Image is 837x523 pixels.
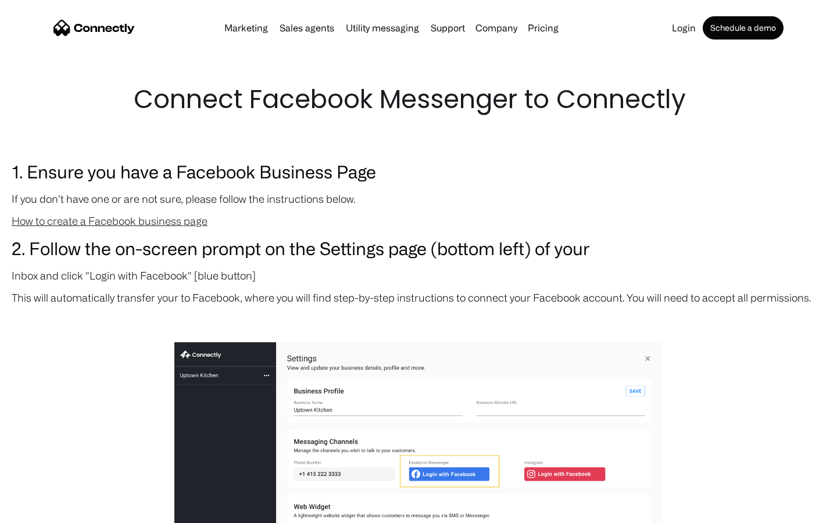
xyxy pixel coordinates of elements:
a: Schedule a demo [703,16,784,40]
a: Login [667,23,700,33]
p: This will automatically transfer your to Facebook, where you will find step-by-step instructions ... [12,289,825,306]
a: Marketing [220,23,273,33]
a: Support [426,23,470,33]
p: ‍ [12,311,825,328]
h1: Connect Facebook Messenger to Connectly [134,81,703,117]
h3: 1. Ensure you have a Facebook Business Page [12,158,825,185]
aside: Language selected: English [12,503,70,519]
ul: Language list [23,503,70,519]
h3: 2. Follow the on-screen prompt on the Settings page (bottom left) of your [12,235,825,261]
a: Utility messaging [341,23,424,33]
p: Inbox and click "Login with Facebook" [blue button] [12,267,825,284]
a: Pricing [523,23,563,33]
a: Sales agents [275,23,339,33]
p: If you don't have one or are not sure, please follow the instructions below. [12,191,825,207]
a: How to create a Facebook business page [12,215,208,227]
div: Company [475,20,517,36]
